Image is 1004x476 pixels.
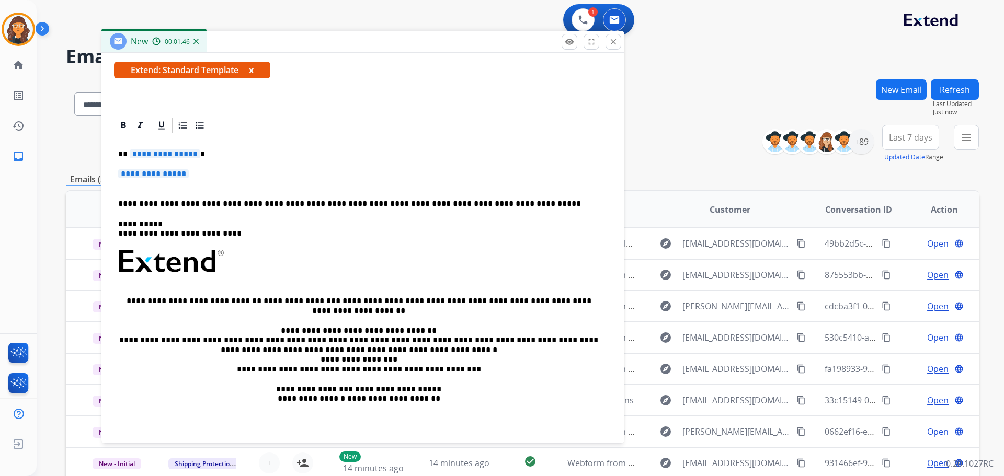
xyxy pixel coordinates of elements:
mat-icon: language [954,270,964,280]
div: Ordered List [175,118,191,133]
mat-icon: explore [659,237,672,250]
span: Shipping Protection [168,458,240,469]
span: [EMAIL_ADDRESS][DOMAIN_NAME] [682,269,790,281]
span: New - Initial [93,333,141,344]
mat-icon: fullscreen [587,37,596,47]
mat-icon: explore [659,300,672,312]
span: Just now [933,108,979,117]
mat-icon: language [954,396,964,405]
mat-icon: list_alt [12,89,25,102]
button: Last 7 days [882,125,939,150]
mat-icon: inbox [12,150,25,162]
span: New - Initial [93,364,141,375]
span: New - Initial [93,458,141,469]
mat-icon: content_copy [796,427,806,436]
span: [PERSON_NAME][EMAIL_ADDRESS][DOMAIN_NAME] [682,425,790,438]
span: 931466ef-909e-4b0b-9245-88d974d09f76 [825,457,984,469]
mat-icon: content_copy [882,301,891,311]
span: 530c5410-a490-4ca5-9223-68a956a74932 [825,332,985,343]
mat-icon: explore [659,457,672,469]
span: Last 7 days [889,135,932,140]
mat-icon: remove_red_eye [565,37,574,47]
p: New [339,451,361,462]
span: New - Initial [93,427,141,438]
span: New - Initial [93,270,141,281]
span: New [131,36,148,47]
mat-icon: home [12,59,25,72]
mat-icon: content_copy [882,239,891,248]
div: Italic [132,118,148,133]
button: Refresh [931,79,979,100]
span: [EMAIL_ADDRESS][DOMAIN_NAME] [682,331,790,344]
span: 14 minutes ago [429,457,489,469]
div: Underline [154,118,169,133]
mat-icon: history [12,120,25,132]
mat-icon: explore [659,269,672,281]
span: Conversation ID [825,203,892,216]
span: Webform from [EMAIL_ADDRESS][DOMAIN_NAME] on [DATE] [567,457,804,469]
span: New - Initial [93,239,141,250]
mat-icon: language [954,239,964,248]
span: 0662ef16-eafe-4cb6-b6d2-faf5263d7011 [825,426,979,437]
span: 875553bb-7239-4c24-872d-63da6811bb24 [825,269,988,281]
mat-icon: content_copy [796,239,806,248]
span: Open [927,394,949,407]
span: Open [927,237,949,250]
mat-icon: content_copy [882,364,891,374]
mat-icon: content_copy [796,396,806,405]
span: [PERSON_NAME][EMAIL_ADDRESS][DOMAIN_NAME] [682,300,790,312]
mat-icon: content_copy [796,301,806,311]
mat-icon: content_copy [796,270,806,280]
span: Open [927,363,949,375]
mat-icon: language [954,333,964,342]
mat-icon: language [954,364,964,374]
mat-icon: language [954,301,964,311]
mat-icon: language [954,427,964,436]
mat-icon: content_copy [796,458,806,468]
mat-icon: content_copy [796,333,806,342]
mat-icon: content_copy [882,396,891,405]
span: Range [884,153,943,161]
mat-icon: explore [659,363,672,375]
button: + [259,452,280,473]
button: x [249,64,254,76]
span: [EMAIL_ADDRESS][DOMAIN_NAME] [682,363,790,375]
p: Emails (264) [66,173,121,186]
span: + [267,457,271,469]
div: Bullet List [192,118,208,133]
mat-icon: content_copy [796,364,806,374]
mat-icon: person_add [296,457,309,469]
span: [EMAIL_ADDRESS][DOMAIN_NAME] [682,237,790,250]
mat-icon: explore [659,331,672,344]
span: 33c15149-0c5a-4d12-a18c-55d1962e52a1 [825,394,985,406]
span: Last Updated: [933,100,979,108]
mat-icon: explore [659,425,672,438]
span: Customer [710,203,750,216]
span: New - Initial [93,301,141,312]
img: avatar [4,15,33,44]
mat-icon: content_copy [882,427,891,436]
button: New Email [876,79,927,100]
span: cdcba3f1-0a8a-4662-aef5-2059ab97d0b9 [825,300,983,312]
mat-icon: content_copy [882,458,891,468]
span: Open [927,331,949,344]
th: Action [893,191,979,228]
mat-icon: content_copy [882,270,891,280]
span: fa198933-9137-4b87-86df-147c8a62024b [825,363,983,375]
span: [EMAIL_ADDRESS][DOMAIN_NAME] [682,457,790,469]
span: 49bb2d5c-2b39-4f5f-97c0-12cd56bb002b [825,238,984,249]
span: New - Initial [93,396,141,407]
span: Open [927,300,949,312]
span: Extend: Standard Template [114,62,270,78]
span: [EMAIL_ADDRESS][DOMAIN_NAME] [682,394,790,407]
div: +89 [849,129,874,154]
div: 1 [588,7,598,17]
span: 00:01:46 [165,38,190,46]
h2: Emails [66,46,979,67]
span: Open [927,457,949,469]
mat-icon: check_circle [524,455,537,468]
span: Open [927,269,949,281]
mat-icon: content_copy [882,333,891,342]
mat-icon: menu [960,131,973,144]
p: 0.20.1027RC [946,457,994,470]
